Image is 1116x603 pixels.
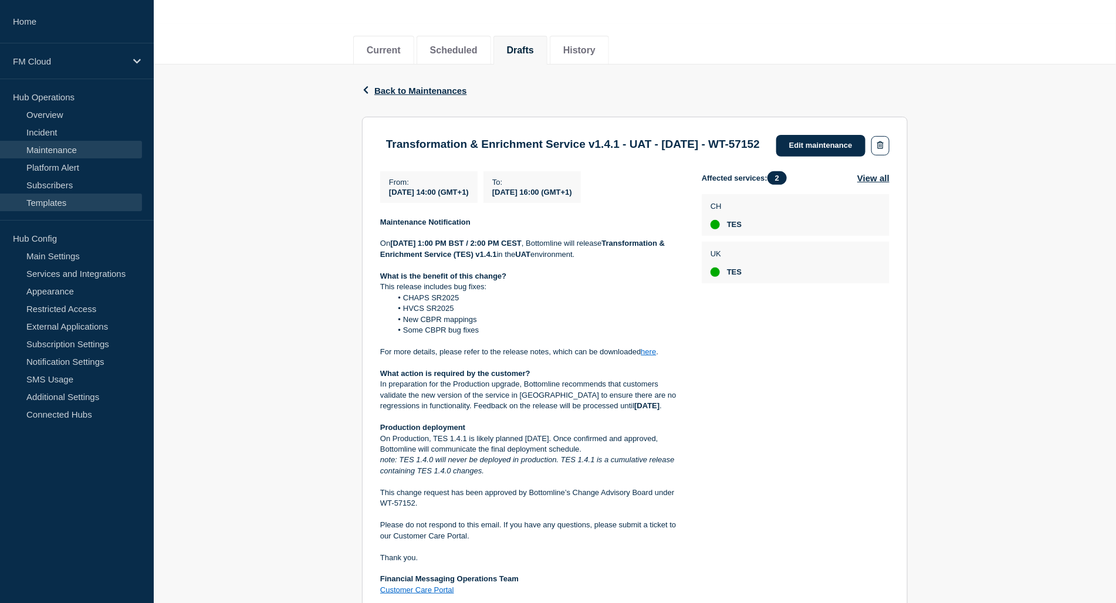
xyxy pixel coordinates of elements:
[380,239,667,258] strong: Transformation & Enrichment Service (TES) v1.4.1
[711,202,742,211] p: CH
[380,423,465,432] strong: Production deployment
[367,45,401,56] button: Current
[380,282,683,292] p: This release includes bug fixes:
[13,56,126,66] p: FM Cloud
[507,45,534,56] button: Drafts
[776,135,865,157] a: Edit maintenance
[857,171,890,185] button: View all
[380,433,683,455] p: On Production, TES 1.4.1 is likely planned [DATE]. Once confirmed and approved, Bottomline will c...
[711,220,720,229] div: up
[389,178,469,187] p: From :
[641,347,656,356] a: here
[563,45,596,56] button: History
[380,218,471,226] strong: Maintenance Notification
[380,369,530,378] strong: What action is required by the customer?
[392,303,684,314] li: HVCS SR2025
[380,487,683,509] p: This change request has been approved by Bottomline’s Change Advisory Board under WT-57152.
[380,520,683,541] p: Please do not respond to this email. If you have any questions, please submit a ticket to our Cus...
[430,45,478,56] button: Scheduled
[492,188,572,197] span: [DATE] 16:00 (GMT+1)
[380,238,683,260] p: On , Bottomline will release in the environment.
[392,325,684,336] li: Some CBPR bug fixes
[634,401,660,410] strong: [DATE]
[392,314,684,325] li: New CBPR mappings
[380,455,677,475] em: note: TES 1.4.0 will never be deployed in production. TES 1.4.1 is a cumulative release containin...
[380,553,683,563] p: Thank you.
[380,272,506,280] strong: What is the benefit of this change?
[702,171,793,185] span: Affected services:
[380,585,454,594] a: Customer Care Portal
[767,171,787,185] span: 2
[374,86,467,96] span: Back to Maintenances
[380,379,683,411] p: In preparation for the Production upgrade, Bottomline recommends that customers validate the new ...
[362,86,467,96] button: Back to Maintenances
[389,188,469,197] span: [DATE] 14:00 (GMT+1)
[392,293,684,303] li: CHAPS SR2025
[727,267,742,277] span: TES
[711,249,742,258] p: UK
[492,178,572,187] p: To :
[727,220,742,229] span: TES
[380,574,519,583] strong: Financial Messaging Operations Team
[711,267,720,277] div: up
[386,138,760,151] h3: Transformation & Enrichment Service v1.4.1 - UAT - [DATE] - WT-57152
[390,239,522,248] strong: [DATE] 1:00 PM BST / 2:00 PM CEST
[516,250,531,259] strong: UAT
[380,347,683,357] p: For more details, please refer to the release notes, which can be downloaded .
